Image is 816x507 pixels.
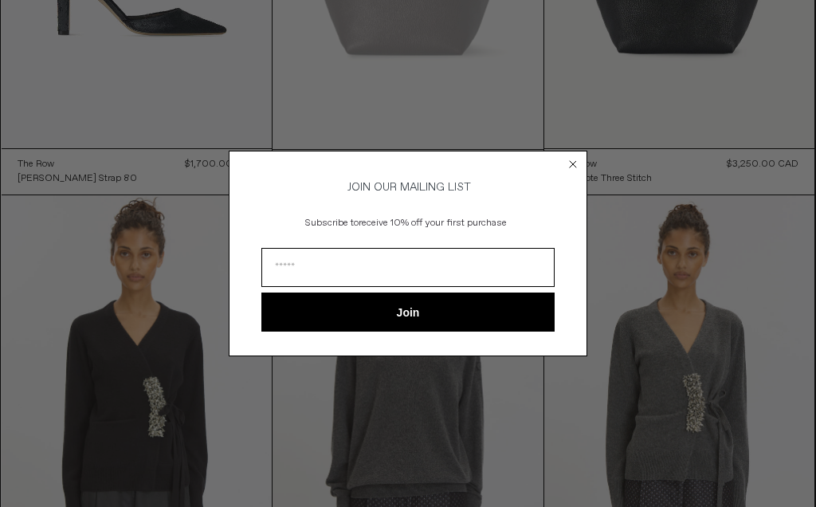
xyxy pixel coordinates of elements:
[305,217,359,230] span: Subscribe to
[261,248,555,287] input: Email
[261,293,555,332] button: Join
[565,156,581,172] button: Close dialog
[345,180,471,195] span: JOIN OUR MAILING LIST
[359,217,507,230] span: receive 10% off your first purchase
